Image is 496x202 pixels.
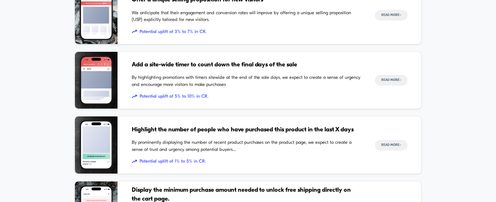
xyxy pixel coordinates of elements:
span: Add a site-wide timer to count down the final days of the sale [132,60,361,70]
span: We anticipate that their engagement and conversion rates will improve by offering a unique sellin... [132,10,361,23]
button: Read More> [375,75,408,86]
button: Read More> [375,10,408,21]
img: By highlighting promotions with timers sitewide at the end of the sale days, we expect to create ... [75,52,118,109]
span: Potential uplift of 5% to 10% in CR. [132,93,361,100]
span: By prominently displaying the number of recent product purchases on the product page, we expect t... [132,139,361,153]
button: Read More> [375,140,408,151]
span: Potential uplift of 1% to 5% in CR. [132,158,361,165]
span: By highlighting promotions with timers sitewide at the end of the sale days, we expect to create ... [132,74,361,88]
img: By prominently displaying the number of recent product purchases on the product page, we expect t... [75,116,118,174]
span: Potential uplift of 3% to 7% in CR. [132,28,361,36]
span: Highlight the number of people who have purchased this product in the last X days [132,125,361,135]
